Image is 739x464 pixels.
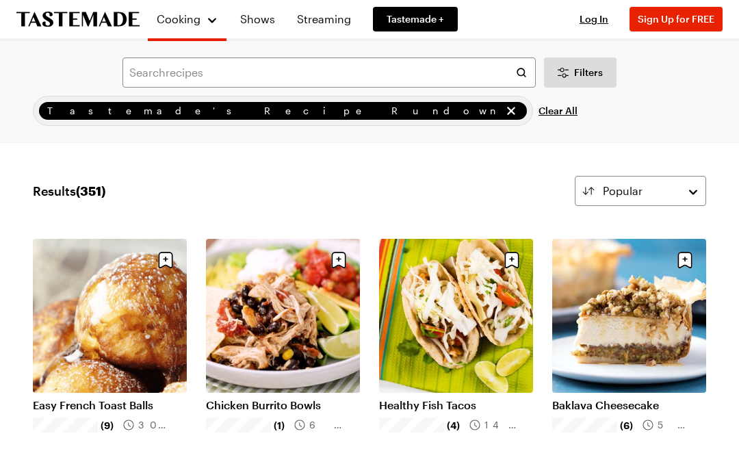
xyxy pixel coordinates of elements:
[76,183,105,198] span: ( 351 )
[499,247,525,273] button: Save recipe
[504,103,519,118] button: remove Tastemade's Recipe Rundown
[156,5,218,33] button: Cooking
[379,398,533,412] a: Healthy Fish Tacos
[630,7,723,31] button: Sign Up for FREE
[33,181,105,201] span: Results
[539,104,578,118] span: Clear All
[574,66,603,79] span: Filters
[567,12,621,26] button: Log In
[552,398,706,412] a: Baklava Cheesecake
[47,103,501,118] span: Tastemade's Recipe Rundown
[206,398,360,412] a: Chicken Burrito Bowls
[153,247,179,273] button: Save recipe
[544,57,617,88] button: Desktop filters
[603,183,643,199] span: Popular
[157,12,200,25] span: Cooking
[373,7,458,31] a: Tastemade +
[387,12,444,26] span: Tastemade +
[672,247,698,273] button: Save recipe
[326,247,352,273] button: Save recipe
[33,398,187,412] a: Easy French Toast Balls
[575,176,706,206] button: Popular
[638,13,714,25] span: Sign Up for FREE
[539,96,578,126] button: Clear All
[16,12,140,27] a: To Tastemade Home Page
[580,13,608,25] span: Log In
